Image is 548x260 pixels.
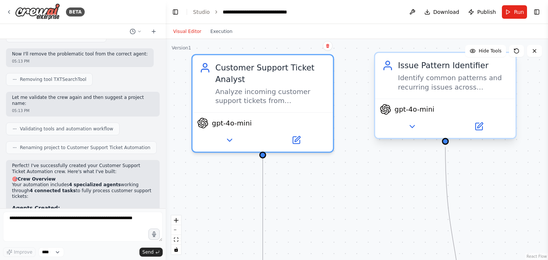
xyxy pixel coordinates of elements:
[479,48,502,54] span: Hide Tools
[465,5,499,19] button: Publish
[206,27,237,36] button: Execution
[433,8,460,16] span: Download
[15,3,60,20] img: Logo
[446,120,511,133] button: Open in side panel
[171,225,181,235] button: zoom out
[477,8,496,16] span: Publish
[3,247,36,257] button: Improve
[12,205,60,211] strong: Agents Created:
[514,8,524,16] span: Run
[527,254,547,259] a: React Flow attribution
[148,27,160,36] button: Start a new chat
[139,248,163,257] button: Send
[12,176,154,182] h2: 🎯
[193,9,210,15] a: Studio
[169,27,206,36] button: Visual Editor
[465,45,506,57] button: Hide Tools
[66,7,85,16] div: BETA
[12,163,154,175] p: Perfect! I've successfully created your Customer Support Ticket Automation crew. Here's what I've...
[171,235,181,245] button: fit view
[20,145,150,151] span: Renaming project to Customer Support Ticket Automation
[421,5,463,19] button: Download
[212,118,252,127] span: gpt-4o-mini
[215,62,326,85] div: Customer Support Ticket Analyst
[20,126,113,132] span: Validating tools and automation workflow
[14,249,32,255] span: Improve
[532,7,542,17] button: Show right sidebar
[215,87,326,106] div: Analyze incoming customer support tickets from {ticket_source}, categorize them by urgency level ...
[30,188,76,193] strong: 4 connected tasks
[374,54,517,141] div: Issue Pattern IdentifierIdentify common patterns and recurring issues across customer support tic...
[12,182,154,200] p: Your automation includes working through to fully process customer support tickets:
[69,182,121,187] strong: 4 specialized agents
[127,27,145,36] button: Switch to previous chat
[171,245,181,254] button: toggle interactivity
[12,95,154,106] p: Let me validate the crew again and then suggest a project name:
[18,176,55,182] strong: Crew Overview
[264,133,328,147] button: Open in side panel
[148,229,160,240] button: Click to speak your automation idea
[395,105,434,114] span: gpt-4o-mini
[12,58,148,64] div: 05:13 PM
[12,51,148,57] p: Now I'll remove the problematic tool from the correct agent:
[171,215,181,254] div: React Flow controls
[323,41,332,51] button: Delete node
[193,8,307,16] nav: breadcrumb
[170,7,181,17] button: Hide left sidebar
[398,60,509,71] div: Issue Pattern Identifier
[171,215,181,225] button: zoom in
[502,5,527,19] button: Run
[142,249,154,255] span: Send
[192,54,334,152] div: Customer Support Ticket AnalystAnalyze incoming customer support tickets from {ticket_source}, ca...
[20,76,86,82] span: Removing tool TXTSearchTool
[172,45,191,51] div: Version 1
[398,73,509,92] div: Identify common patterns and recurring issues across customer support tickets, detect trending pr...
[12,108,154,114] div: 05:13 PM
